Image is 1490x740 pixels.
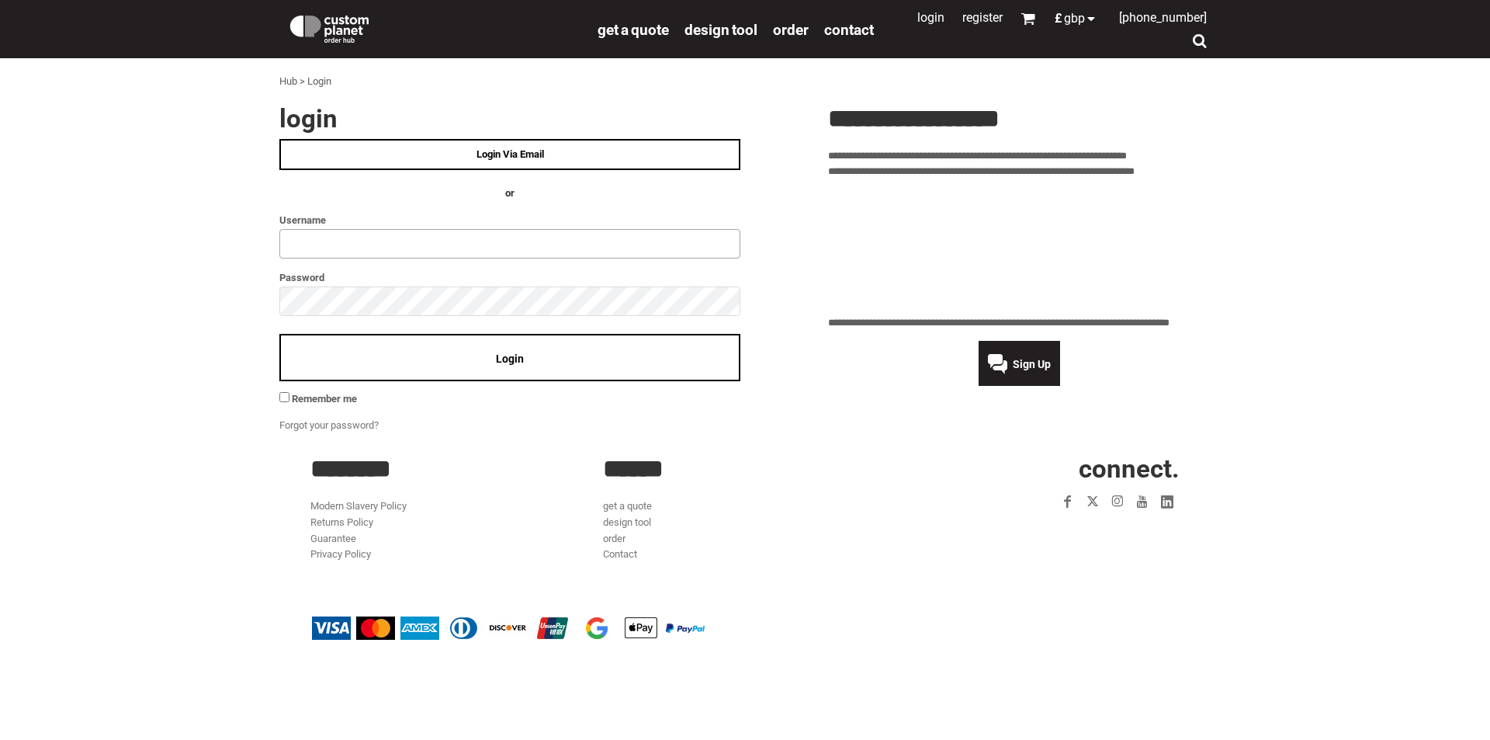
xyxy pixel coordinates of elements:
a: Returns Policy [310,516,373,528]
a: Login Via Email [279,139,740,170]
span: get a quote [598,21,669,39]
span: [PHONE_NUMBER] [1119,10,1207,25]
a: Forgot your password? [279,419,379,431]
img: Discover [489,617,528,640]
a: order [603,533,625,544]
span: order [773,21,809,39]
span: Sign Up [1013,358,1051,370]
span: Remember me [292,393,357,405]
a: design tool [603,516,651,528]
a: Guarantee [310,533,356,544]
label: Username [279,211,740,229]
span: design tool [684,21,757,39]
input: Remember me [279,392,289,402]
label: Password [279,269,740,287]
img: Google Pay [577,617,616,640]
img: Apple Pay [622,617,660,640]
h4: OR [279,186,740,202]
a: Register [962,10,1003,25]
span: GBP [1064,12,1085,25]
h2: CONNECT. [896,456,1180,481]
h2: Login [279,106,740,131]
span: Login [496,353,524,365]
img: PayPal [666,624,705,633]
a: get a quote [598,20,669,38]
span: £ [1055,12,1064,25]
a: Contact [824,20,874,38]
div: > [300,74,305,90]
img: Visa [312,617,351,640]
a: Hub [279,75,297,87]
img: American Express [400,617,439,640]
iframe: Customer reviews powered by Trustpilot [828,189,1211,306]
a: get a quote [603,500,652,512]
a: Custom Planet [279,4,590,50]
a: Modern Slavery Policy [310,500,407,512]
img: Diners Club [445,617,483,640]
img: Custom Planet [287,12,372,43]
img: Mastercard [356,617,395,640]
a: Privacy Policy [310,548,371,560]
a: design tool [684,20,757,38]
iframe: Customer reviews powered by Trustpilot [965,523,1180,542]
span: Contact [824,21,874,39]
div: Login [307,74,331,90]
a: Login [917,10,944,25]
a: order [773,20,809,38]
span: Login Via Email [476,148,544,160]
img: China UnionPay [533,617,572,640]
a: Contact [603,548,637,560]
